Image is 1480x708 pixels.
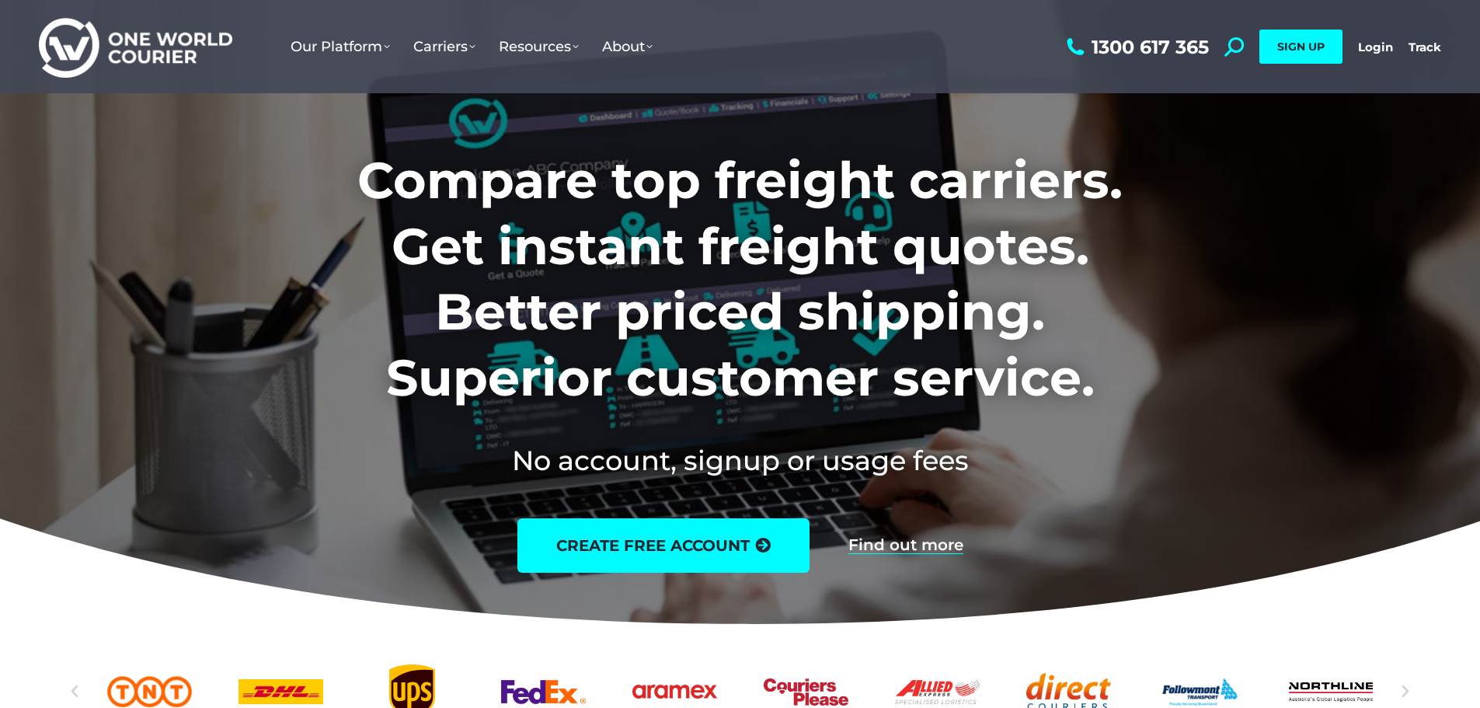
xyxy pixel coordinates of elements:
img: One World Courier [39,16,232,78]
a: SIGN UP [1259,30,1342,64]
h2: No account, signup or usage fees [255,441,1225,480]
a: About [590,23,664,71]
a: Our Platform [279,23,402,71]
h1: Compare top freight carriers. Get instant freight quotes. Better priced shipping. Superior custom... [255,148,1225,410]
span: SIGN UP [1277,40,1325,54]
a: 1300 617 365 [1063,37,1209,57]
a: create free account [517,518,810,573]
span: About [602,38,653,55]
a: Track [1409,40,1441,54]
span: Resources [499,38,579,55]
span: Our Platform [291,38,390,55]
span: Carriers [413,38,475,55]
a: Find out more [848,537,963,554]
a: Resources [487,23,590,71]
a: Login [1358,40,1393,54]
a: Carriers [402,23,487,71]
